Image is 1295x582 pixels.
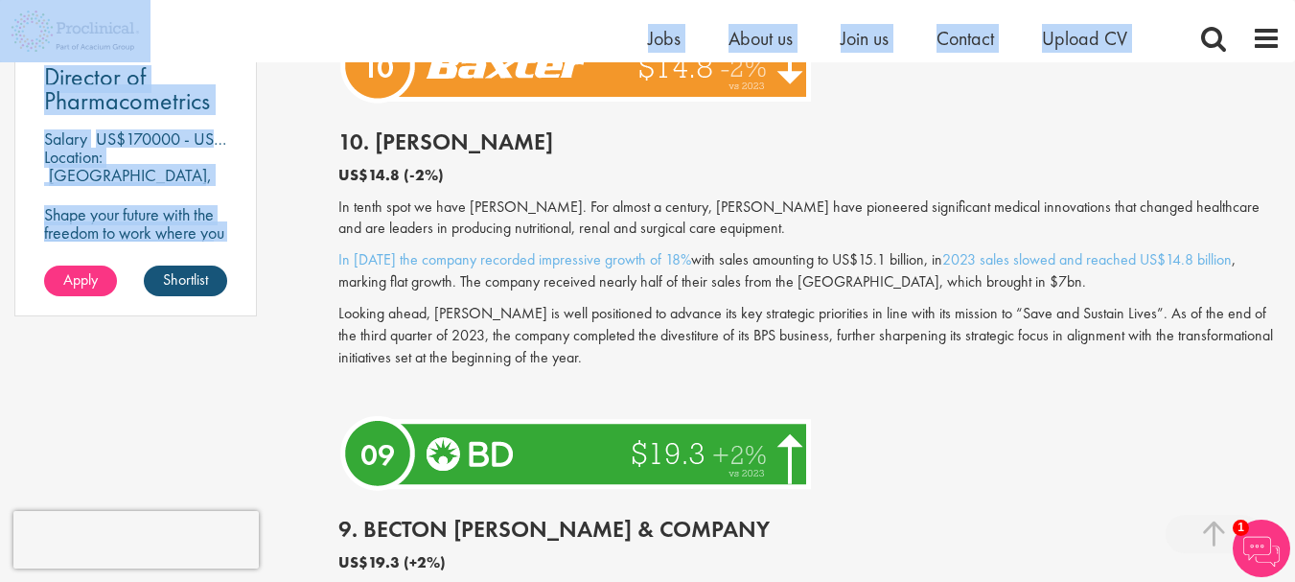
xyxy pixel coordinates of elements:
[338,552,446,572] b: US$19.3 (+2%)
[63,269,98,290] span: Apply
[44,266,117,296] a: Apply
[44,146,103,168] span: Location:
[44,60,210,117] span: Director of Pharmacometrics
[1042,26,1127,51] a: Upload CV
[44,164,212,204] p: [GEOGRAPHIC_DATA], [GEOGRAPHIC_DATA]
[1233,520,1249,536] span: 1
[44,128,87,150] span: Salary
[648,26,681,51] a: Jobs
[338,165,444,185] b: US$14.8 (-2%)
[338,303,1281,369] p: Looking ahead, [PERSON_NAME] is well positioned to advance its key strategic priorities in line w...
[841,26,889,51] a: Join us
[44,205,227,296] p: Shape your future with the freedom to work where you thrive! Join our client with this Director p...
[338,249,691,269] a: In [DATE] the company recorded impressive growth of 18%
[144,266,227,296] a: Shortlist
[1233,520,1290,577] img: Chatbot
[338,129,1281,154] h2: 10. [PERSON_NAME]
[44,65,227,113] a: Director of Pharmacometrics
[96,128,349,150] p: US$170000 - US$214900 per annum
[728,26,793,51] a: About us
[338,517,1281,542] h2: 9. Becton [PERSON_NAME] & Company
[937,26,994,51] a: Contact
[338,197,1281,241] p: In tenth spot we have [PERSON_NAME]. For almost a century, [PERSON_NAME] have pioneered significa...
[942,249,1232,269] a: 2023 sales slowed and reached US$14.8 billion
[338,249,1281,293] p: with sales amounting to US$15.1 billion, in , marking flat growth. The company received nearly ha...
[13,511,259,569] iframe: reCAPTCHA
